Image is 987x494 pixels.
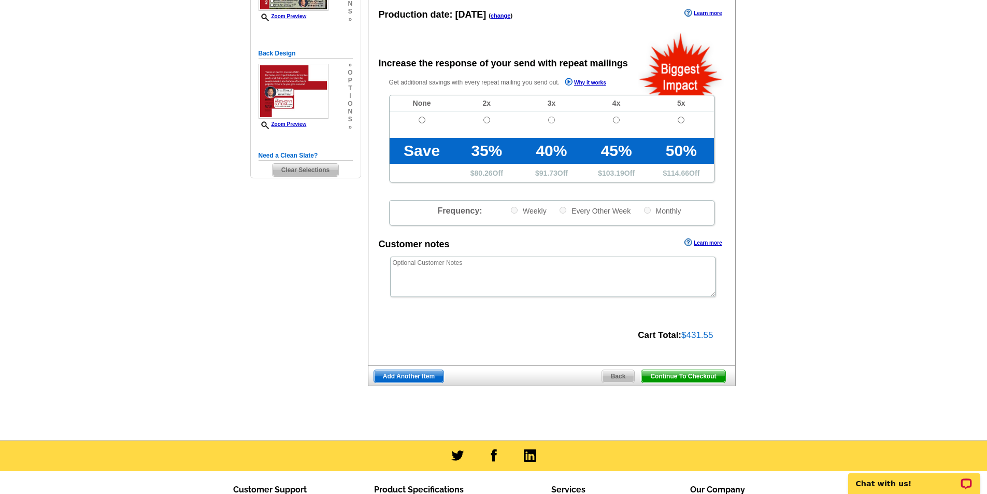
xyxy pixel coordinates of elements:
td: $ Off [454,164,519,182]
span: s [348,8,352,16]
span: $431.55 [681,330,713,340]
a: Learn more [684,238,722,247]
span: 80.26 [475,169,493,177]
div: Production date: [379,8,513,22]
span: » [348,16,352,23]
span: Continue To Checkout [641,370,725,383]
span: » [348,123,352,131]
span: i [348,92,352,100]
td: 45% [584,138,649,164]
span: Add Another Item [374,370,444,383]
h5: Need a Clean Slate? [259,151,353,161]
iframe: LiveChat chat widget [841,461,987,494]
a: Learn more [684,9,722,17]
label: Monthly [643,206,681,216]
span: 91.73 [539,169,557,177]
div: Customer notes [379,237,450,251]
a: Zoom Preview [259,121,307,127]
td: $ Off [519,164,584,182]
img: biggestImpact.png [638,32,724,95]
td: 40% [519,138,584,164]
img: small-thumb.jpg [259,64,329,119]
span: 114.66 [667,169,689,177]
td: 2x [454,95,519,111]
td: $ Off [649,164,713,182]
span: Clear Selections [273,164,338,176]
span: s [348,116,352,123]
span: o [348,100,352,108]
span: [DATE] [455,9,487,20]
span: Frequency: [437,206,482,215]
td: None [390,95,454,111]
input: Monthly [644,207,651,214]
label: Weekly [510,206,547,216]
span: t [348,84,352,92]
a: change [491,12,511,19]
td: 35% [454,138,519,164]
a: Zoom Preview [259,13,307,19]
span: o [348,69,352,77]
h5: Back Design [259,49,353,59]
label: Every Other Week [559,206,631,216]
a: Add Another Item [374,370,444,383]
p: Get additional savings with every repeat mailing you send out. [389,77,628,89]
td: 3x [519,95,584,111]
td: Save [390,138,454,164]
input: Weekly [511,207,518,214]
span: n [348,108,352,116]
td: 5x [649,95,713,111]
td: 50% [649,138,713,164]
a: Why it works [565,78,606,89]
strong: Cart Total: [638,330,681,340]
a: Back [602,370,635,383]
input: Every Other Week [560,207,566,214]
span: » [348,61,352,69]
td: 4x [584,95,649,111]
span: 103.19 [602,169,624,177]
span: Back [602,370,635,383]
span: ( ) [489,12,512,19]
span: p [348,77,352,84]
td: $ Off [584,164,649,182]
div: Increase the response of your send with repeat mailings [379,57,628,70]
